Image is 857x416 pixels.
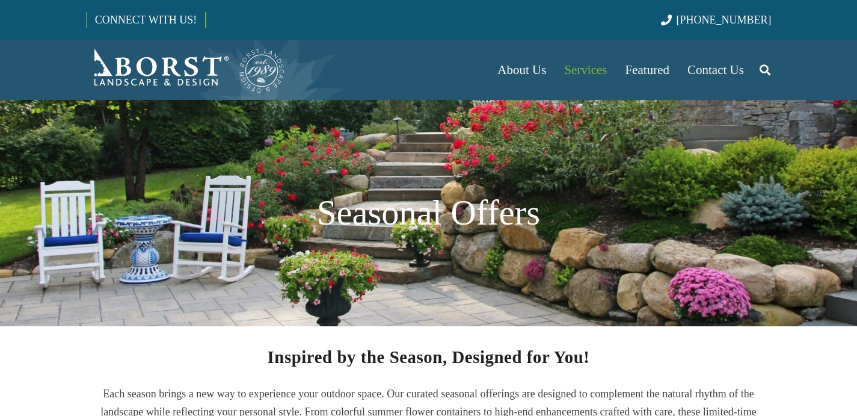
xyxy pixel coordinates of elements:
span: Featured [625,63,669,77]
span: [PHONE_NUMBER] [677,14,772,26]
a: Services [555,40,616,100]
span: Services [564,63,607,77]
a: CONNECT WITH US! [87,5,205,34]
span: About Us [497,63,546,77]
a: Featured [616,40,678,100]
a: Contact Us [678,40,753,100]
span: Contact Us [687,63,744,77]
span: Inspired by the Season, Designed for You! [268,347,590,367]
a: About Us [488,40,555,100]
a: Search [753,55,777,85]
a: Borst-Logo [86,46,286,94]
a: [PHONE_NUMBER] [661,14,771,26]
span: Seasonal Offers [317,193,540,232]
